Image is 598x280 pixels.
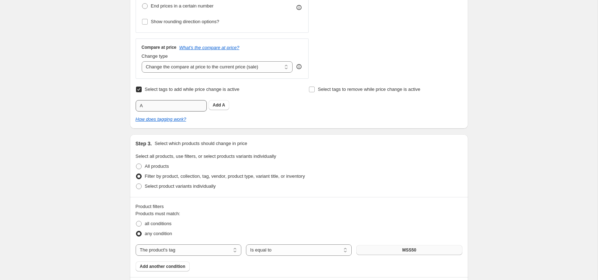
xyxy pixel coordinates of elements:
span: Filter by product, collection, tag, vendor, product type, variant title, or inventory [145,173,305,179]
span: Add another condition [140,264,185,269]
span: Show rounding direction options? [151,19,219,24]
h2: Step 3. [136,140,152,147]
button: MSS50 [356,245,462,255]
span: any condition [145,231,172,236]
button: Add A [209,100,230,110]
span: Select product variants individually [145,183,216,189]
span: Change type [142,53,168,59]
div: Product filters [136,203,462,210]
b: Add [213,103,221,108]
button: What's the compare at price? [179,45,240,50]
span: End prices in a certain number [151,3,214,9]
span: Select tags to remove while price change is active [318,87,420,92]
button: Add another condition [136,261,190,271]
span: MSS50 [402,247,416,253]
a: How does tagging work? [136,116,186,122]
h3: Compare at price [142,45,177,50]
span: all conditions [145,221,172,226]
div: help [295,63,303,70]
p: Select which products should change in price [154,140,247,147]
span: Select all products, use filters, or select products variants individually [136,154,276,159]
span: Select tags to add while price change is active [145,87,240,92]
span: A [222,103,225,108]
input: Select tags to add [136,100,207,112]
span: All products [145,164,169,169]
span: Products must match: [136,211,180,216]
